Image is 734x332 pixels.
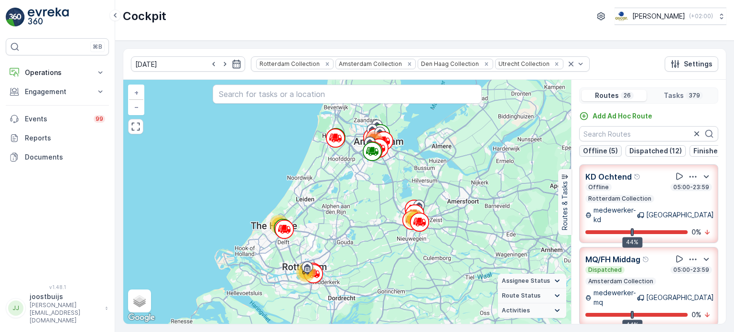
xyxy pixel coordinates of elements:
p: medewerker-kd [594,205,637,225]
a: Zoom Out [129,100,143,114]
img: logo_light-DOdMpM7g.png [28,8,69,27]
div: 44% [622,320,642,330]
div: 44% [622,237,642,247]
p: [PERSON_NAME] [632,11,685,21]
p: Add Ad Hoc Route [593,111,652,121]
input: dd/mm/yyyy [131,56,245,72]
a: Reports [6,129,109,148]
a: Add Ad Hoc Route [579,111,652,121]
button: [PERSON_NAME](+02:00) [615,8,726,25]
span: Activities [502,307,530,314]
div: Rotterdam Collection [257,59,321,68]
span: Assignee Status [502,277,550,285]
p: Amsterdam Collection [587,278,654,285]
div: 28 [270,215,289,234]
p: 26 [623,92,632,99]
p: Dispatched (12) [629,146,682,156]
div: Help Tooltip Icon [642,256,650,263]
p: 05:00-23:59 [672,266,710,274]
p: Documents [25,152,105,162]
summary: Assignee Status [498,274,566,289]
img: logo [6,8,25,27]
input: Search Routes [579,126,718,141]
p: joostbuijs [30,292,100,301]
div: 66 [296,263,315,282]
p: Offline (5) [583,146,618,156]
p: Rotterdam Collection [587,195,652,203]
p: ⌘B [93,43,102,51]
p: Routes [595,91,619,100]
p: 379 [688,92,701,99]
p: Finished (3) [693,146,733,156]
p: [GEOGRAPHIC_DATA] [646,210,714,220]
p: 0 % [691,310,702,320]
a: Open this area in Google Maps (opens a new window) [126,311,157,324]
div: 239 [364,131,383,150]
button: Operations [6,63,109,82]
summary: Route Status [498,289,566,303]
span: Route Status [502,292,540,300]
p: 05:00-23:59 [672,183,710,191]
button: Engagement [6,82,109,101]
p: Routes & Tasks [560,181,570,230]
p: KD Ochtend [585,171,632,182]
span: v 1.48.1 [6,284,109,290]
div: Remove Amsterdam Collection [404,60,415,68]
p: Events [25,114,88,124]
button: JJjoostbuijs[PERSON_NAME][EMAIL_ADDRESS][DOMAIN_NAME] [6,292,109,324]
div: Utrecht Collection [496,59,551,68]
button: Offline (5) [579,145,622,157]
div: JJ [8,300,23,316]
p: Dispatched [587,266,623,274]
p: 99 [96,115,103,123]
div: 46 [405,209,424,228]
p: [PERSON_NAME][EMAIL_ADDRESS][DOMAIN_NAME] [30,301,100,324]
div: Remove Utrecht Collection [551,60,562,68]
div: Remove Rotterdam Collection [322,60,333,68]
p: Reports [25,133,105,143]
p: ( +02:00 ) [689,12,713,20]
div: Amsterdam Collection [336,59,403,68]
div: Remove Den Haag Collection [481,60,492,68]
p: Operations [25,68,90,77]
p: MQ/FH Middag [585,254,640,265]
a: Events99 [6,109,109,129]
summary: Activities [498,303,566,318]
input: Search for tasks or a location [213,85,481,104]
p: Offline [587,183,610,191]
span: + [134,88,139,96]
a: Zoom In [129,86,143,100]
p: Tasks [664,91,684,100]
span: − [134,103,139,111]
a: Layers [129,290,150,311]
p: 0 % [691,227,702,237]
img: basis-logo_rgb2x.png [615,11,628,21]
button: Settings [665,56,718,72]
a: Documents [6,148,109,167]
div: Den Haag Collection [418,59,480,68]
div: Help Tooltip Icon [634,173,641,181]
button: Dispatched (12) [626,145,686,157]
p: Engagement [25,87,90,96]
p: [GEOGRAPHIC_DATA] [646,293,714,302]
img: Google [126,311,157,324]
p: Settings [684,59,712,69]
p: medewerker-mq [594,288,637,307]
p: Cockpit [123,9,166,24]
